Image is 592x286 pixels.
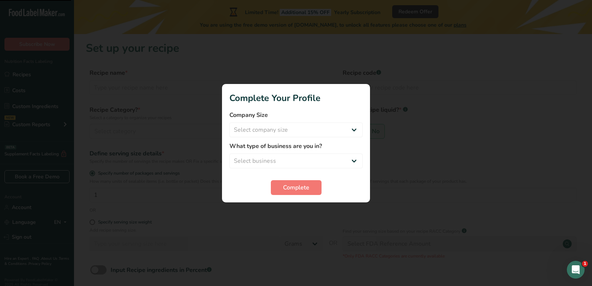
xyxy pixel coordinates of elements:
label: What type of business are you in? [229,142,363,151]
button: Complete [271,180,322,195]
span: 1 [582,261,588,267]
label: Company Size [229,111,363,120]
iframe: Intercom live chat [567,261,585,279]
h1: Complete Your Profile [229,91,363,105]
span: Complete [283,183,309,192]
